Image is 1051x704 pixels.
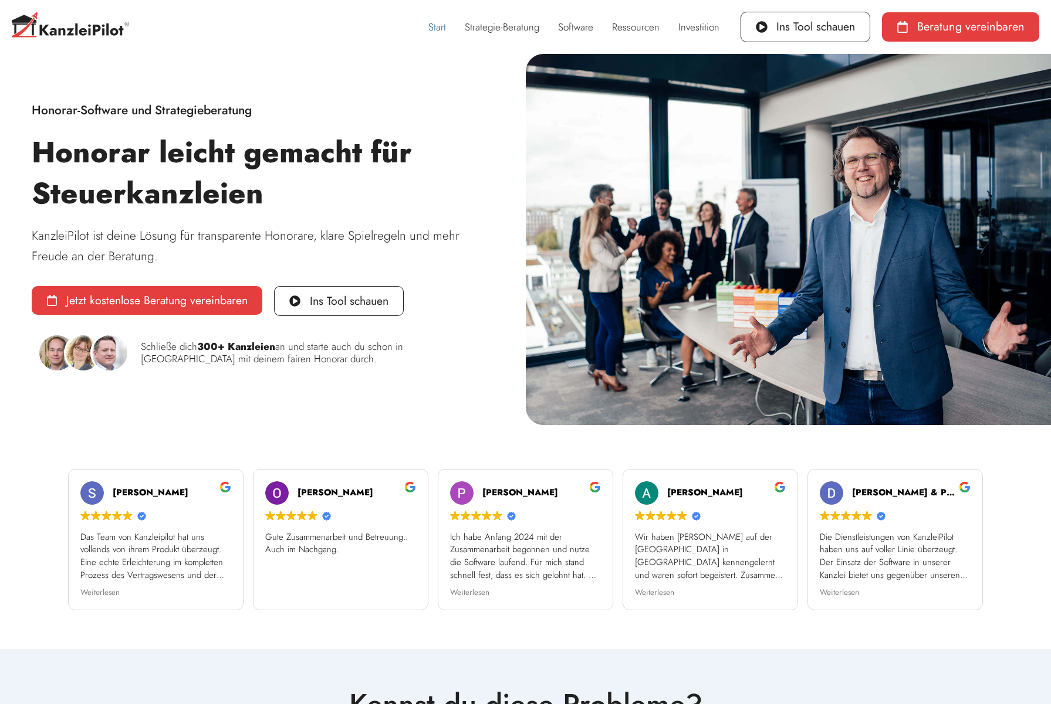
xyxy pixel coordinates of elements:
[820,531,971,582] div: Die Dienstleistungen von KanzleiPilot haben uns auf voller Linie überzeugt. Der Einsatz der Softw...
[461,511,471,521] img: Google
[419,13,455,40] a: Start
[80,511,90,521] img: Google
[66,295,248,307] span: Jetzt kostenlose Beratung vereinbaren
[471,511,481,521] img: Google
[549,13,603,40] a: Software
[265,531,416,582] div: Gute Zusammenarbeit und Betreuung.. Auch im Nachgang.
[603,13,669,40] a: Ressourcen
[841,511,851,521] img: Google
[276,511,286,521] img: Google
[113,487,231,499] div: [PERSON_NAME]
[851,511,861,521] img: Google
[274,286,404,317] a: Ins Tool schauen
[32,226,494,266] p: KanzleiPilot ist deine Lösung für transparente Honorare, klare Spielregeln und mehr Freude an der...
[80,531,231,582] div: Das Team von Kanzleipilot hat uns vollends von ihrem Produkt überzeugt. Eine echte Erleichterung ...
[635,481,658,505] img: Andrea Wilhelm profile picture
[820,511,830,521] img: Google
[820,481,843,505] img: Diekmann & Partner mbB Steuerberatungsgesellschaft profile picture
[123,511,133,521] img: Google
[482,511,492,521] img: Google
[455,13,549,40] a: Strategie-Beratung
[32,286,263,315] a: Jetzt kostenlose Beratung vereinbaren
[450,481,474,505] img: Pia Peschel profile picture
[265,481,289,505] img: Oliver Fuchs profile picture
[635,511,645,521] img: Google
[228,339,275,353] b: Kanzleien
[141,341,408,365] p: Schließe dich an und starte auch du schon in [GEOGRAPHIC_DATA] mit deinem fairen Honorar durch.
[635,587,674,598] span: Weiterlesen
[297,511,307,521] img: Google
[286,511,296,521] img: Google
[265,511,275,521] img: Google
[635,531,786,582] div: Wir haben [PERSON_NAME] auf der [GEOGRAPHIC_DATA] in [GEOGRAPHIC_DATA] kennengelernt und waren so...
[112,511,122,521] img: Google
[32,132,494,214] h1: Honorar leicht gemacht für Steuerkanzleien
[656,511,666,521] img: Google
[102,511,111,521] img: Google
[298,487,416,499] div: [PERSON_NAME]
[32,101,252,119] span: Honorar-Software und Strategieberatung
[197,339,225,353] b: 300+
[310,295,388,307] span: Ins Tool schauen
[830,511,840,521] img: Google
[667,511,677,521] img: Google
[882,12,1039,42] a: Beratung vereinbaren
[776,21,855,33] span: Ins Tool schauen
[677,511,687,521] img: Google
[307,511,317,521] img: Google
[80,481,104,505] img: Sven Kamchen profile picture
[917,21,1025,33] span: Beratung vereinbaren
[450,587,489,598] span: Weiterlesen
[419,13,729,40] nav: Menü
[12,12,129,41] img: Kanzleipilot-Logo-C
[820,587,859,598] span: Weiterlesen
[80,587,120,598] span: Weiterlesen
[669,13,729,40] a: Investition
[741,12,870,42] a: Ins Tool schauen
[646,511,655,521] img: Google
[852,487,971,499] div: [PERSON_NAME] & Partner mbB Steuerberatungsgesellschaft
[482,487,601,499] div: [PERSON_NAME]
[492,511,502,521] img: Google
[862,511,872,521] img: Google
[91,511,101,521] img: Google
[667,487,786,499] div: [PERSON_NAME]
[450,531,601,582] div: Ich habe Anfang 2024 mit der Zusammenarbeit begonnen und nutze die Software laufend. Für mich sta...
[450,511,460,521] img: Google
